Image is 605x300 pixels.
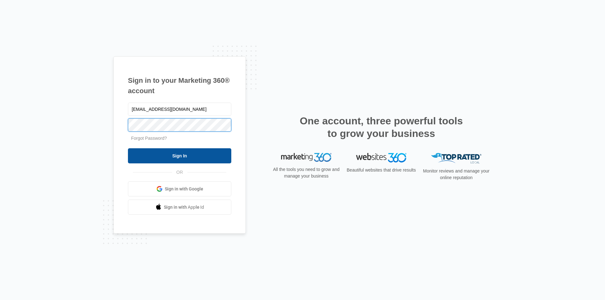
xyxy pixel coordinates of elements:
img: Top Rated Local [431,153,481,163]
img: Marketing 360 [281,153,331,162]
h2: One account, three powerful tools to grow your business [298,115,465,140]
span: OR [172,169,187,176]
p: Beautiful websites that drive results [346,167,417,173]
input: Sign In [128,148,231,163]
img: Websites 360 [356,153,406,162]
a: Sign in with Google [128,181,231,196]
p: All the tools you need to grow and manage your business [271,166,342,179]
span: Sign in with Google [165,186,203,192]
a: Sign in with Apple Id [128,200,231,215]
h1: Sign in to your Marketing 360® account [128,75,231,96]
span: Sign in with Apple Id [164,204,204,211]
a: Forgot Password? [131,136,167,141]
p: Monitor reviews and manage your online reputation [421,168,492,181]
input: Email [128,103,231,116]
